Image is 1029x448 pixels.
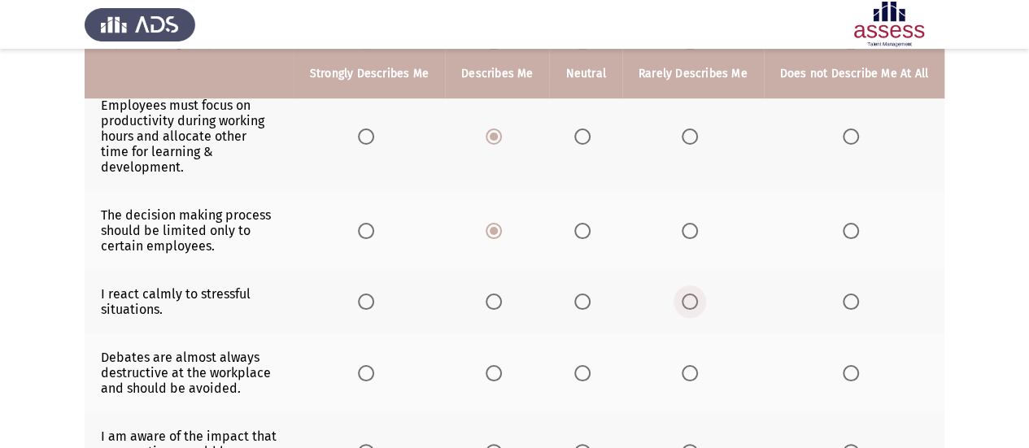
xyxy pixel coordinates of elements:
th: Does not Describe Me At All [764,49,944,98]
mat-radio-group: Select an option [358,364,381,380]
mat-radio-group: Select an option [486,222,508,237]
mat-radio-group: Select an option [486,294,508,309]
td: I react calmly to stressful situations. [85,270,294,333]
mat-radio-group: Select an option [574,128,597,143]
mat-radio-group: Select an option [486,128,508,143]
mat-radio-group: Select an option [843,364,865,380]
mat-radio-group: Select an option [843,294,865,309]
mat-radio-group: Select an option [358,128,381,143]
mat-radio-group: Select an option [682,222,704,237]
td: Employees must focus on productivity during working hours and allocate other time for learning & ... [85,81,294,191]
th: Strongly Describes Me [294,49,445,98]
th: Describes Me [445,49,549,98]
mat-radio-group: Select an option [574,222,597,237]
mat-radio-group: Select an option [574,364,597,380]
th: Neutral [549,49,621,98]
mat-radio-group: Select an option [682,294,704,309]
mat-radio-group: Select an option [843,222,865,237]
mat-radio-group: Select an option [843,128,865,143]
th: Rarely Describes Me [622,49,764,98]
img: Assess Talent Management logo [85,2,195,47]
mat-radio-group: Select an option [682,364,704,380]
td: Debates are almost always destructive at the workplace and should be avoided. [85,333,294,412]
mat-radio-group: Select an option [682,128,704,143]
mat-radio-group: Select an option [486,364,508,380]
mat-radio-group: Select an option [574,294,597,309]
mat-radio-group: Select an option [358,222,381,237]
td: The decision making process should be limited only to certain employees. [85,191,294,270]
mat-radio-group: Select an option [358,294,381,309]
img: Assessment logo of Leadership Styles R2 [834,2,944,47]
